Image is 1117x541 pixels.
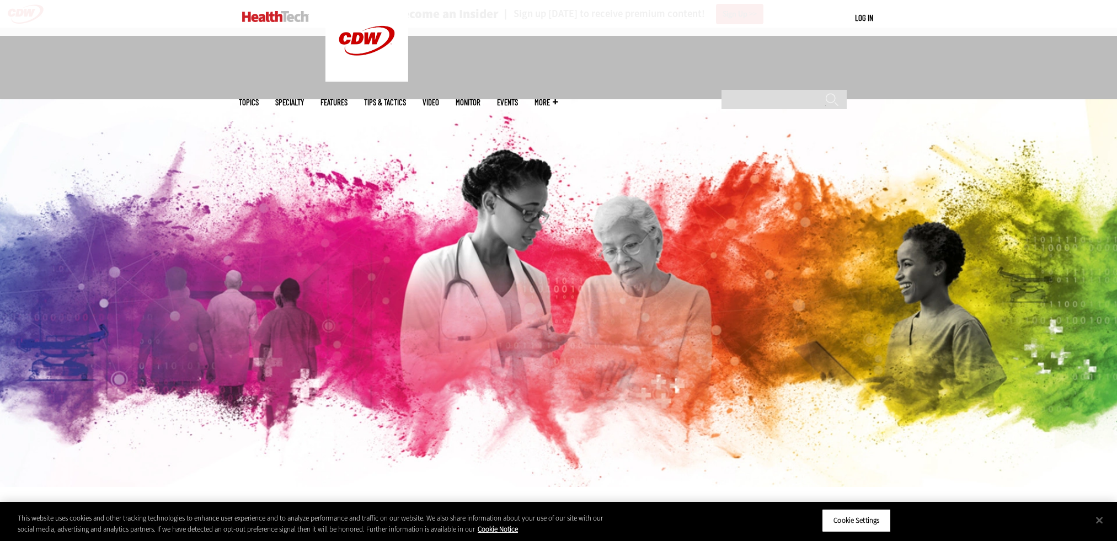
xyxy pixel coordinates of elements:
[1087,508,1111,532] button: Close
[822,509,891,532] button: Cookie Settings
[325,73,408,84] a: CDW
[497,98,518,106] a: Events
[855,13,873,23] a: Log in
[535,98,558,106] span: More
[242,11,309,22] img: Home
[423,98,439,106] a: Video
[855,12,873,24] div: User menu
[18,513,614,534] div: This website uses cookies and other tracking technologies to enhance user experience and to analy...
[456,98,480,106] a: MonITor
[239,98,259,106] span: Topics
[320,98,348,106] a: Features
[478,524,518,534] a: More information about your privacy
[275,98,304,106] span: Specialty
[364,98,406,106] a: Tips & Tactics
